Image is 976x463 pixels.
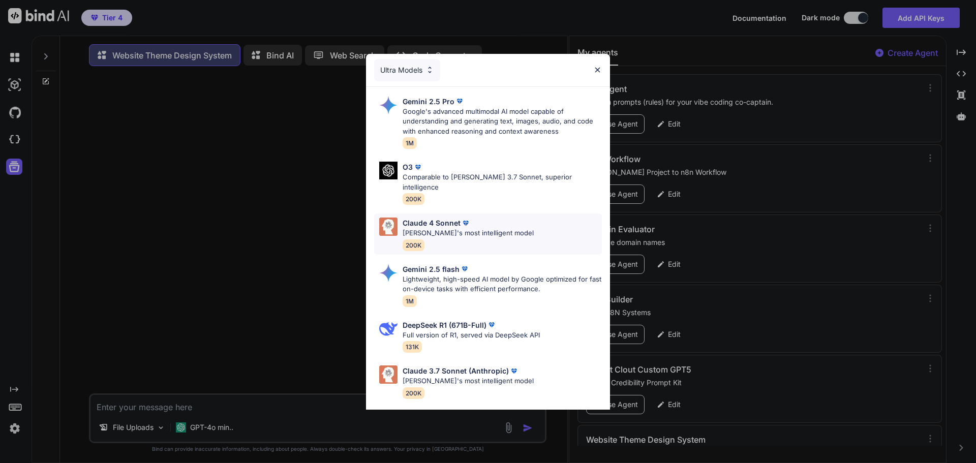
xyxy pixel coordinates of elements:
[379,365,398,384] img: Pick Models
[374,59,440,81] div: Ultra Models
[403,172,602,192] p: Comparable to [PERSON_NAME] 3.7 Sonnet, superior intelligence
[403,330,540,341] p: Full version of R1, served via DeepSeek API
[403,274,602,294] p: Lightweight, high-speed AI model by Google optimized for fast on-device tasks with efficient perf...
[461,218,471,228] img: premium
[593,66,602,74] img: close
[403,320,486,330] p: DeepSeek R1 (671B-Full)
[486,320,497,330] img: premium
[403,107,602,137] p: Google's advanced multimodal AI model capable of understanding and generating text, images, audio...
[403,341,422,353] span: 131K
[454,96,465,106] img: premium
[403,193,424,205] span: 200K
[403,365,509,376] p: Claude 3.7 Sonnet (Anthropic)
[403,387,424,399] span: 200K
[403,218,461,228] p: Claude 4 Sonnet
[403,137,417,149] span: 1M
[379,162,398,179] img: Pick Models
[379,264,398,282] img: Pick Models
[403,239,424,251] span: 200K
[403,295,417,307] span: 1M
[425,66,434,74] img: Pick Models
[460,264,470,274] img: premium
[403,228,534,238] p: [PERSON_NAME]'s most intelligent model
[509,366,519,376] img: premium
[379,218,398,236] img: Pick Models
[403,376,534,386] p: [PERSON_NAME]'s most intelligent model
[413,162,423,172] img: premium
[403,96,454,107] p: Gemini 2.5 Pro
[379,96,398,114] img: Pick Models
[379,320,398,338] img: Pick Models
[403,162,413,172] p: O3
[403,264,460,274] p: Gemini 2.5 flash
